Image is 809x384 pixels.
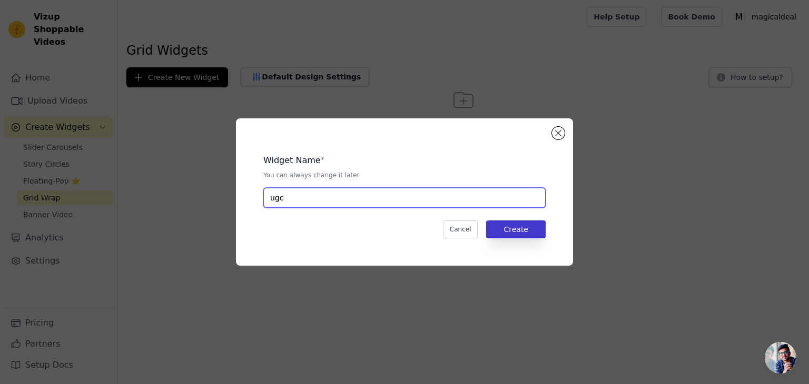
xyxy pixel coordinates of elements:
[263,154,321,167] legend: Widget Name
[263,171,546,179] p: You can always change it later
[443,220,478,238] button: Cancel
[552,127,565,139] button: Close modal
[486,220,546,238] button: Create
[765,342,796,373] a: Open chat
